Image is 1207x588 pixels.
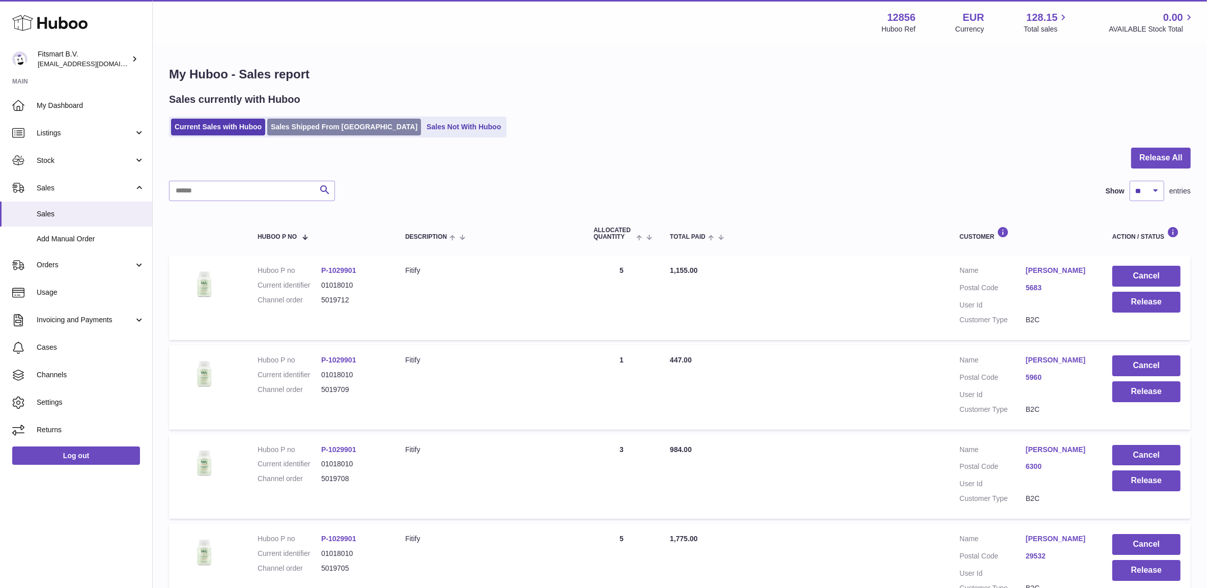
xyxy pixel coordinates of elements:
button: Release [1112,381,1181,402]
span: 0.00 [1163,11,1183,24]
img: 128561739542540.png [179,445,230,481]
a: [PERSON_NAME] [1026,534,1092,544]
span: Channels [37,370,145,380]
div: Customer [960,227,1092,240]
img: 128561739542540.png [179,355,230,391]
dt: Huboo P no [258,534,321,544]
dt: Customer Type [960,405,1026,414]
span: Total paid [670,234,706,240]
dt: Current identifier [258,370,321,380]
dd: 01018010 [321,459,385,469]
span: Stock [37,156,134,165]
button: Cancel [1112,445,1181,466]
div: Action / Status [1112,227,1181,240]
span: [EMAIL_ADDRESS][DOMAIN_NAME] [38,60,150,68]
dt: Huboo P no [258,445,321,455]
span: My Dashboard [37,101,145,110]
dt: Channel order [258,564,321,573]
a: 29532 [1026,551,1092,561]
dd: 5019709 [321,385,385,395]
span: entries [1169,186,1191,196]
h1: My Huboo - Sales report [169,66,1191,82]
a: 5683 [1026,283,1092,293]
span: Sales [37,209,145,219]
span: Add Manual Order [37,234,145,244]
a: P-1029901 [321,266,356,274]
dt: User Id [960,569,1026,578]
dd: B2C [1026,315,1092,325]
a: 128.15 Total sales [1024,11,1069,34]
button: Release All [1131,148,1191,169]
a: Current Sales with Huboo [171,119,265,135]
dt: Huboo P no [258,266,321,275]
dt: Current identifier [258,549,321,558]
div: Fitify [405,534,573,544]
div: Fitify [405,445,573,455]
span: AVAILABLE Stock Total [1109,24,1195,34]
dt: Customer Type [960,315,1026,325]
dd: 5019708 [321,474,385,484]
strong: 12856 [887,11,916,24]
dt: Customer Type [960,494,1026,503]
span: 1,775.00 [670,535,698,543]
dt: Huboo P no [258,355,321,365]
label: Show [1106,186,1125,196]
span: Cases [37,343,145,352]
dt: User Id [960,479,1026,489]
dt: Postal Code [960,373,1026,385]
dt: Name [960,445,1026,457]
dd: 5019705 [321,564,385,573]
button: Release [1112,470,1181,491]
a: Sales Not With Huboo [423,119,504,135]
dt: Name [960,534,1026,546]
dd: 01018010 [321,370,385,380]
span: Sales [37,183,134,193]
span: ALLOCATED Quantity [594,227,634,240]
a: [PERSON_NAME] [1026,266,1092,275]
span: Invoicing and Payments [37,315,134,325]
h2: Sales currently with Huboo [169,93,300,106]
dt: Channel order [258,295,321,305]
dd: 01018010 [321,281,385,290]
a: [PERSON_NAME] [1026,445,1092,455]
dt: Channel order [258,385,321,395]
dt: Postal Code [960,283,1026,295]
a: P-1029901 [321,356,356,364]
img: internalAdmin-12856@internal.huboo.com [12,51,27,67]
span: 447.00 [670,356,692,364]
span: Total sales [1024,24,1069,34]
dt: Current identifier [258,281,321,290]
strong: EUR [963,11,984,24]
td: 3 [583,435,660,519]
div: Fitify [405,355,573,365]
span: Returns [37,425,145,435]
span: Usage [37,288,145,297]
span: Description [405,234,447,240]
dd: B2C [1026,405,1092,414]
span: Listings [37,128,134,138]
dt: User Id [960,300,1026,310]
div: Fitify [405,266,573,275]
span: 1,155.00 [670,266,698,274]
dt: Name [960,355,1026,368]
a: Sales Shipped From [GEOGRAPHIC_DATA] [267,119,421,135]
button: Release [1112,292,1181,313]
img: 128561739542540.png [179,266,230,302]
td: 5 [583,256,660,340]
span: Orders [37,260,134,270]
img: 128561739542540.png [179,534,230,570]
dt: User Id [960,390,1026,400]
dd: B2C [1026,494,1092,503]
div: Huboo Ref [882,24,916,34]
dd: 5019712 [321,295,385,305]
div: Fitsmart B.V. [38,49,129,69]
a: P-1029901 [321,535,356,543]
span: Settings [37,398,145,407]
div: Currency [956,24,985,34]
button: Cancel [1112,534,1181,555]
button: Cancel [1112,355,1181,376]
a: Log out [12,446,140,465]
a: 5960 [1026,373,1092,382]
a: [PERSON_NAME] [1026,355,1092,365]
dt: Channel order [258,474,321,484]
